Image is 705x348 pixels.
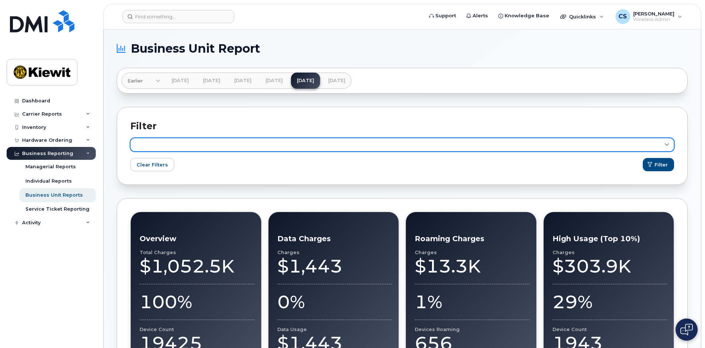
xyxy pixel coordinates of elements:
[166,73,195,89] a: [DATE]
[643,158,674,171] button: Filter
[415,234,530,243] h3: Roaming Charges
[553,234,667,243] h3: High Usage (Top 10%)
[140,250,255,255] div: Total Charges
[127,77,143,84] span: Earlier
[553,327,667,332] div: Device Count
[140,234,255,243] h3: Overview
[553,250,667,255] div: Charges
[137,161,168,168] span: Clear Filters
[277,234,392,243] h3: Data Charges
[415,250,530,255] div: Charges
[122,73,161,89] a: Earlier
[140,327,255,332] div: Device Count
[655,161,668,168] span: Filter
[553,255,667,277] div: $303.9K
[277,291,392,313] div: 0%
[140,291,255,313] div: 100%
[322,73,351,89] a: [DATE]
[553,291,667,313] div: 29%
[277,327,392,332] div: Data Usage
[140,255,255,277] div: $1,052.5K
[277,250,392,255] div: Charges
[277,255,392,277] div: $1,443
[680,324,693,335] img: Open chat
[228,73,257,89] a: [DATE]
[197,73,226,89] a: [DATE]
[260,73,289,89] a: [DATE]
[415,291,530,313] div: 1%
[130,158,174,171] button: Clear Filters
[415,255,530,277] div: $13.3K
[291,73,320,89] a: [DATE]
[130,120,674,131] h2: Filter
[131,43,260,54] span: Business Unit Report
[415,327,530,332] div: Devices Roaming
